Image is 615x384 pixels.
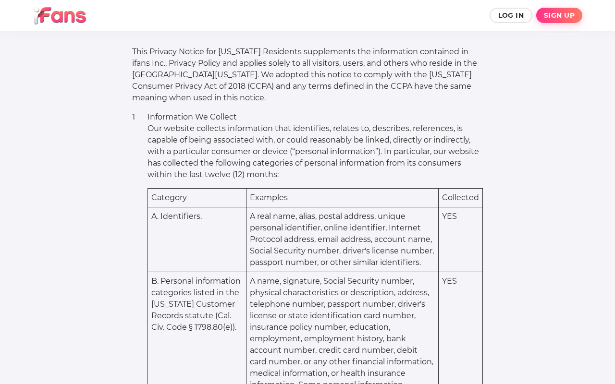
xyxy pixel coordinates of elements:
span: Collected [442,193,479,202]
button: Sign up [536,8,582,23]
span: A. Identifiers. [151,212,202,221]
span: Sign up [544,11,575,20]
span: YES [442,276,457,286]
span: YES [442,212,457,221]
p: Our website collects information that identifies, relates to, describes, references, is capable o... [148,123,483,180]
span: Log In [498,11,524,20]
span: A real name, alias, postal address, unique personal identifier, online identifier, Internet Proto... [250,212,434,267]
button: Log In [490,8,533,23]
p: This Privacy Notice for [US_STATE] Residents supplements the information contained in ifans Inc.,... [132,46,483,104]
span: Examples [250,193,288,202]
span: B. Personal information categories listed in the [US_STATE] Customer Records statute (Cal. Civ. C... [151,276,241,332]
span: Category [151,193,187,202]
